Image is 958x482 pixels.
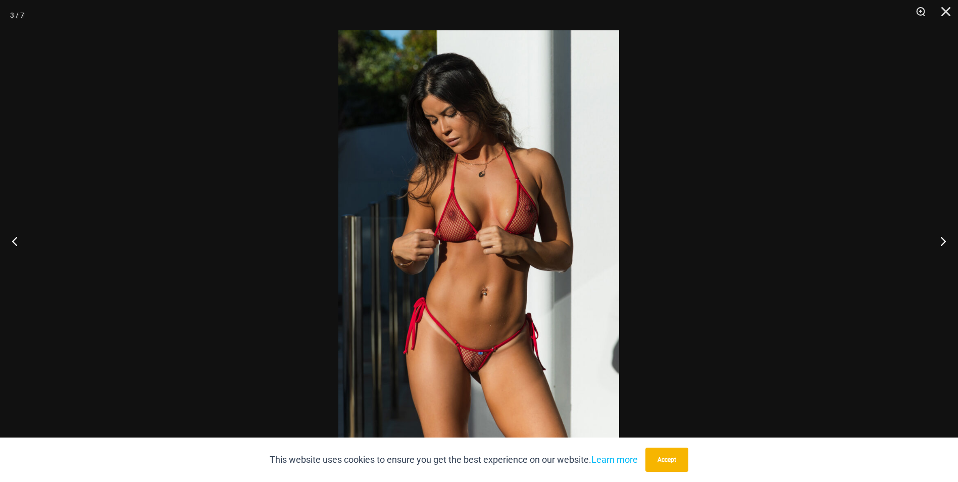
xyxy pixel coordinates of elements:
div: 3 / 7 [10,8,24,23]
a: Learn more [591,454,638,465]
button: Accept [645,448,688,472]
img: Summer Storm Red 312 Tri Top 456 Micro 01 [338,30,619,452]
p: This website uses cookies to ensure you get the best experience on our website. [270,452,638,467]
button: Next [920,216,958,266]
